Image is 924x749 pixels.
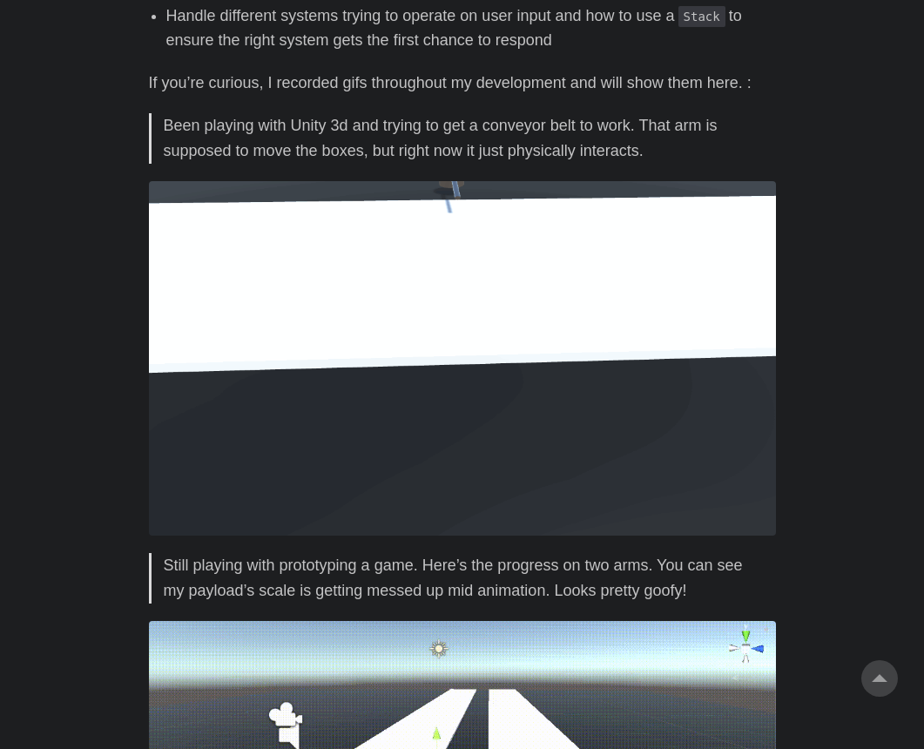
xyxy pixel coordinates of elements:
p: Still playing with prototyping a game. Here’s the progress on two arms. You can see my payload’s ... [164,553,764,604]
p: If you’re curious, I recorded gifs throughout my development and will show them here. : [149,71,776,96]
li: Handle different systems trying to operate on user input and how to use a to ensure the right sys... [166,3,776,54]
p: Been playing with Unity 3d and trying to get a conveyor belt to work. That arm is supposed to mov... [164,113,764,164]
a: go to top [861,660,898,697]
code: Stack [678,6,725,27]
